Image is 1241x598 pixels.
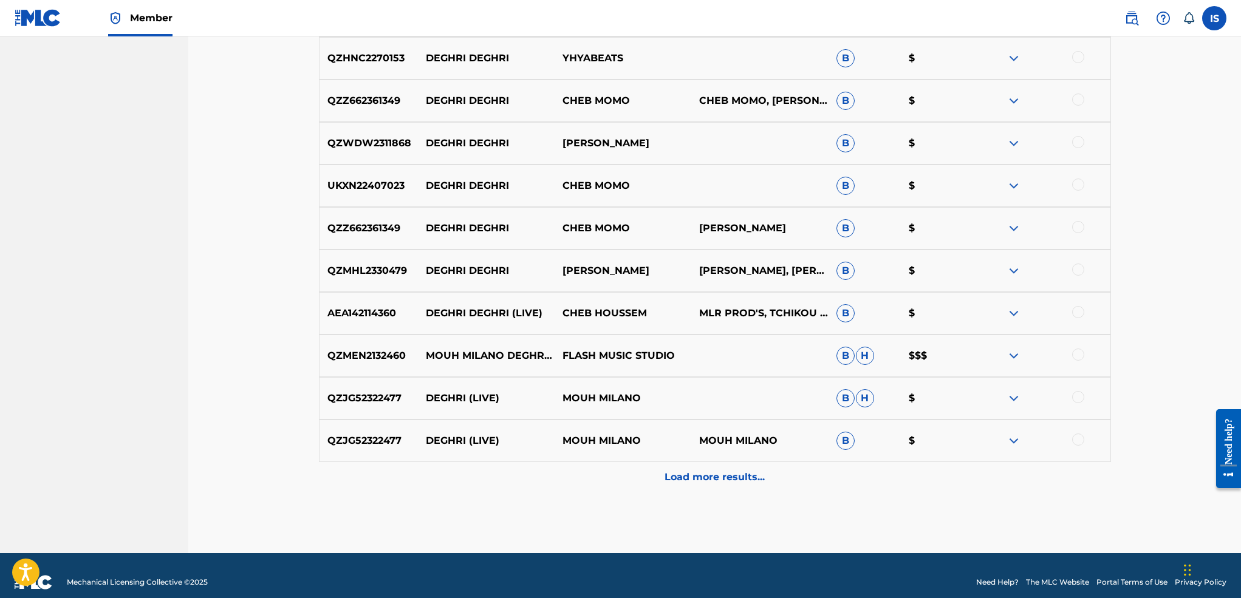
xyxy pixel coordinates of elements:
[320,348,418,363] p: QZMEN2132460
[320,391,418,406] p: QZJG52322477
[1026,577,1089,588] a: The MLC Website
[901,51,973,66] p: $
[901,221,973,236] p: $
[417,178,554,193] p: DEGHRI DEGHRI
[856,389,874,407] span: H
[691,93,828,108] p: CHEB MOMO, [PERSON_NAME]
[320,221,418,236] p: QZZ662361349
[1096,577,1167,588] a: Portal Terms of Use
[417,221,554,236] p: DEGHRI DEGHRI
[555,263,691,278] p: [PERSON_NAME]
[555,221,691,236] p: CHEB MOMO
[691,221,828,236] p: [PERSON_NAME]
[130,11,173,25] span: Member
[1007,263,1021,278] img: expand
[555,306,691,321] p: CHEB HOUSSEM
[1151,6,1175,30] div: Help
[1156,11,1171,25] img: help
[691,263,828,278] p: [PERSON_NAME], [PERSON_NAME]
[320,93,418,108] p: QZZ662361349
[15,575,52,590] img: logo
[1175,577,1226,588] a: Privacy Policy
[1180,540,1241,598] iframe: Chat Widget
[555,433,691,448] p: MOUH MILANO
[417,433,554,448] p: DEGHRI (LIVE)
[1007,306,1021,321] img: expand
[1007,51,1021,66] img: expand
[417,93,554,108] p: DEGHRI DEGHRI
[836,432,855,450] span: B
[836,219,855,237] span: B
[836,177,855,195] span: B
[1007,221,1021,236] img: expand
[67,577,208,588] span: Mechanical Licensing Collective © 2025
[555,93,691,108] p: CHEB MOMO
[1007,348,1021,363] img: expand
[901,136,973,151] p: $
[320,136,418,151] p: QZWDW2311868
[1184,552,1191,588] div: Glisser
[836,49,855,67] span: B
[417,348,554,363] p: MOUH MILANO DEGHRI DEGHRI
[1120,6,1144,30] a: Public Search
[836,262,855,280] span: B
[901,178,973,193] p: $
[108,11,123,25] img: Top Rightsholder
[320,263,418,278] p: QZMHL2330479
[665,470,765,484] p: Load more results...
[836,134,855,152] span: B
[901,263,973,278] p: $
[417,136,554,151] p: DEGHRI DEGHRI
[15,9,61,27] img: MLC Logo
[691,306,828,321] p: MLR PROD'S, TCHIKOU 22
[1007,391,1021,406] img: expand
[555,391,691,406] p: MOUH MILANO
[836,389,855,407] span: B
[1124,11,1139,25] img: search
[320,433,418,448] p: QZJG52322477
[555,178,691,193] p: CHEB MOMO
[901,391,973,406] p: $
[417,51,554,66] p: DEGHRI DEGHRI
[901,306,973,321] p: $
[1007,433,1021,448] img: expand
[1207,400,1241,498] iframe: Resource Center
[320,306,418,321] p: AEA142114360
[417,306,554,321] p: DEGHRI DEGHRI (LIVE)
[555,136,691,151] p: [PERSON_NAME]
[836,92,855,110] span: B
[417,391,554,406] p: DEGHRI (LIVE)
[555,348,691,363] p: FLASH MUSIC STUDIO
[836,304,855,322] span: B
[320,51,418,66] p: QZHNC2270153
[417,263,554,278] p: DEGHRI DEGHRI
[901,348,973,363] p: $$$
[320,178,418,193] p: UKXN22407023
[555,51,691,66] p: YHYABEATS
[1007,136,1021,151] img: expand
[856,347,874,365] span: H
[901,433,973,448] p: $
[1007,93,1021,108] img: expand
[691,433,828,448] p: MOUH MILANO
[901,93,973,108] p: $
[1183,12,1195,24] div: Notifications
[836,347,855,365] span: B
[1202,6,1226,30] div: User Menu
[1007,178,1021,193] img: expand
[976,577,1019,588] a: Need Help?
[1180,540,1241,598] div: Widget de chat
